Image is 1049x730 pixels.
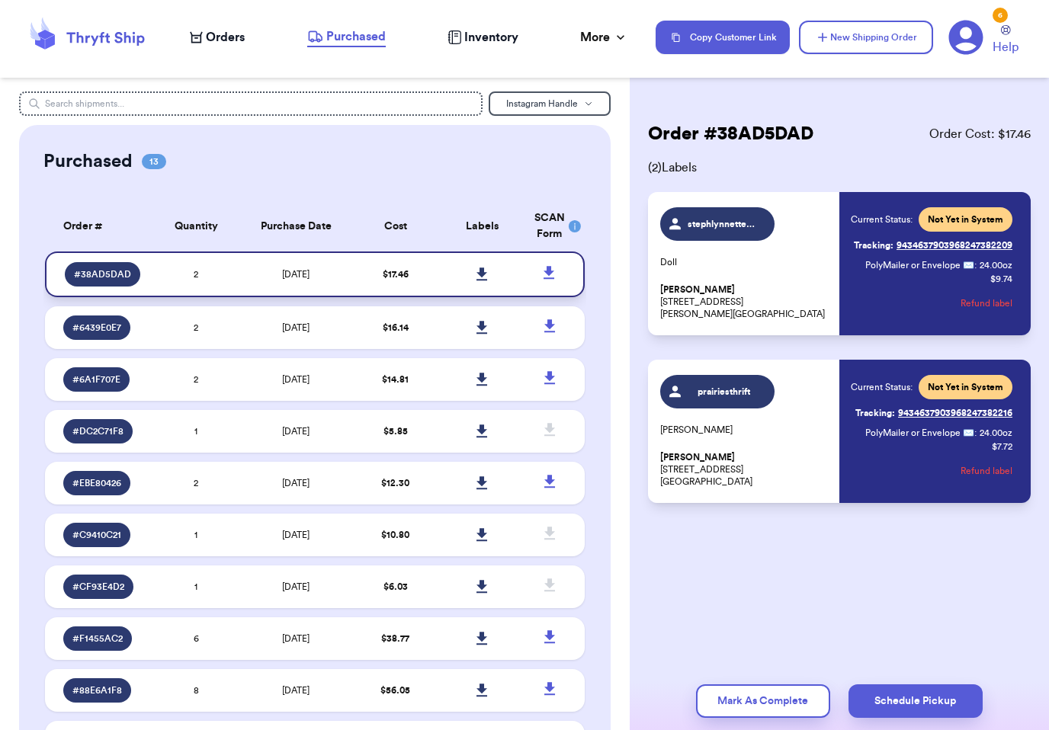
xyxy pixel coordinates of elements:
span: 6 [194,634,199,643]
a: Inventory [448,28,518,46]
span: Current Status: [851,213,913,226]
span: $ 10.80 [381,530,409,539]
span: Inventory [464,28,518,46]
span: $ 56.05 [380,686,410,695]
span: 1 [194,582,197,591]
span: PolyMailer or Envelope ✉️ [865,261,974,270]
span: Orders [206,28,245,46]
span: ( 2 ) Labels [648,158,1031,177]
span: # 6A1F707E [72,373,120,386]
div: 6 [993,8,1008,23]
p: [PERSON_NAME] [660,424,830,436]
span: [DATE] [282,427,310,436]
span: $ 6.03 [383,582,408,591]
div: More [580,28,628,46]
span: PolyMailer or Envelope ✉️ [865,428,974,437]
span: $ 12.30 [381,479,409,488]
span: Help [993,38,1019,56]
button: Refund label [961,287,1012,320]
span: 2 [194,479,198,488]
span: 24.00 oz [980,259,1012,271]
a: Orders [190,28,245,46]
span: 1 [194,427,197,436]
th: Purchase Date [239,201,353,251]
span: # 6439E0E7 [72,322,121,334]
span: Instagram Handle [506,99,578,108]
span: [DATE] [282,479,310,488]
input: Search shipments... [19,91,483,116]
h2: Order # 38AD5DAD [648,122,813,146]
span: [DATE] [282,323,310,332]
span: Not Yet in System [928,213,1003,226]
span: $ 38.77 [381,634,409,643]
span: : [974,427,977,439]
span: # 88E6A1F8 [72,684,122,696]
button: Instagram Handle [489,91,611,116]
span: # C9410C21 [72,529,121,541]
span: # F1455AC2 [72,632,123,645]
span: [DATE] [282,634,310,643]
a: Tracking:9434637903968247382216 [855,401,1012,425]
a: 6 [948,20,983,55]
span: 24.00 oz [980,427,1012,439]
span: [DATE] [282,375,310,384]
span: $ 14.81 [382,375,409,384]
span: # DC2C71F8 [72,425,124,437]
button: New Shipping Order [799,21,933,54]
span: $ 5.85 [383,427,408,436]
p: [STREET_ADDRESS] [GEOGRAPHIC_DATA] [660,451,830,488]
span: [PERSON_NAME] [660,284,735,296]
span: [DATE] [282,530,310,539]
span: 1 [194,530,197,539]
span: 13 [142,154,166,169]
span: # 38AD5DAD [74,268,131,280]
span: # CF93E4D2 [72,581,124,593]
span: # EBE80426 [72,477,121,489]
span: [PERSON_NAME] [660,452,735,463]
span: 8 [194,686,199,695]
button: Mark As Complete [696,684,830,718]
button: Schedule Pickup [849,684,983,718]
span: [DATE] [282,686,310,695]
span: [DATE] [282,270,310,279]
a: Help [993,25,1019,56]
a: Tracking:9434637903968247382209 [854,233,1012,258]
span: stephlynnette0690 [688,218,760,230]
span: 2 [194,375,198,384]
th: Cost [352,201,438,251]
span: 2 [194,270,198,279]
span: Purchased [326,27,386,46]
span: Current Status: [851,381,913,393]
p: $ 9.74 [990,273,1012,285]
span: [DATE] [282,582,310,591]
span: 2 [194,323,198,332]
span: $ 16.14 [383,323,409,332]
th: Quantity [152,201,239,251]
p: $ 7.72 [992,440,1012,453]
a: Purchased [307,27,386,47]
button: Refund label [961,454,1012,488]
button: Copy Customer Link [656,21,790,54]
div: SCAN Form [534,210,566,242]
p: [STREET_ADDRESS] [PERSON_NAME][GEOGRAPHIC_DATA] [660,283,830,320]
th: Labels [439,201,525,251]
span: Not Yet in System [928,381,1003,393]
p: Doll [660,256,830,268]
span: Tracking: [855,407,895,419]
span: prairiesthrift [688,386,760,398]
span: : [974,259,977,271]
span: Tracking: [854,239,893,251]
span: Order Cost: $ 17.46 [929,125,1031,143]
span: $ 17.46 [383,270,409,279]
th: Order # [45,201,153,251]
h2: Purchased [43,149,133,174]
